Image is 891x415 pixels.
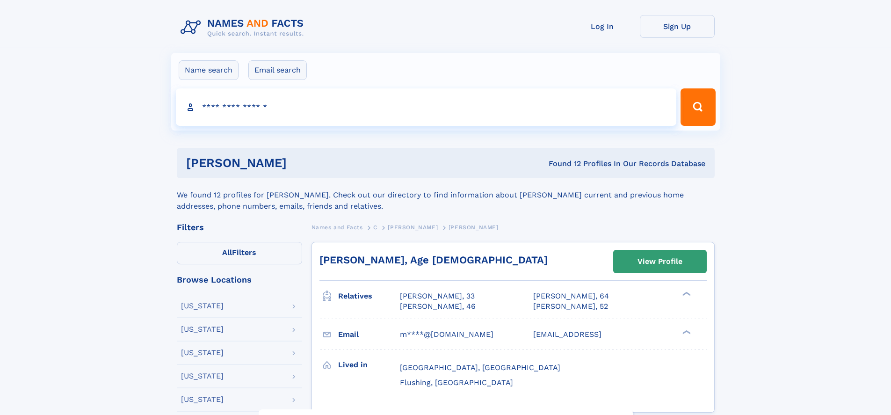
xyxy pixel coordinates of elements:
[186,157,418,169] h1: [PERSON_NAME]
[248,60,307,80] label: Email search
[400,378,513,387] span: Flushing, [GEOGRAPHIC_DATA]
[533,330,601,339] span: [EMAIL_ADDRESS]
[177,223,302,232] div: Filters
[614,250,706,273] a: View Profile
[533,291,609,301] a: [PERSON_NAME], 64
[181,326,224,333] div: [US_STATE]
[179,60,239,80] label: Name search
[181,396,224,403] div: [US_STATE]
[177,178,715,212] div: We found 12 profiles for [PERSON_NAME]. Check out our directory to find information about [PERSON...
[177,15,311,40] img: Logo Names and Facts
[449,224,499,231] span: [PERSON_NAME]
[680,329,691,335] div: ❯
[400,301,476,312] a: [PERSON_NAME], 46
[565,15,640,38] a: Log In
[311,221,363,233] a: Names and Facts
[373,224,377,231] span: C
[338,357,400,373] h3: Lived in
[181,302,224,310] div: [US_STATE]
[418,159,705,169] div: Found 12 Profiles In Our Records Database
[319,254,548,266] a: [PERSON_NAME], Age [DEMOGRAPHIC_DATA]
[373,221,377,233] a: C
[680,291,691,297] div: ❯
[181,372,224,380] div: [US_STATE]
[176,88,677,126] input: search input
[388,221,438,233] a: [PERSON_NAME]
[640,15,715,38] a: Sign Up
[338,288,400,304] h3: Relatives
[222,248,232,257] span: All
[400,363,560,372] span: [GEOGRAPHIC_DATA], [GEOGRAPHIC_DATA]
[177,242,302,264] label: Filters
[400,291,475,301] a: [PERSON_NAME], 33
[533,301,608,312] a: [PERSON_NAME], 52
[388,224,438,231] span: [PERSON_NAME]
[637,251,682,272] div: View Profile
[181,349,224,357] div: [US_STATE]
[338,327,400,342] h3: Email
[681,88,715,126] button: Search Button
[177,276,302,284] div: Browse Locations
